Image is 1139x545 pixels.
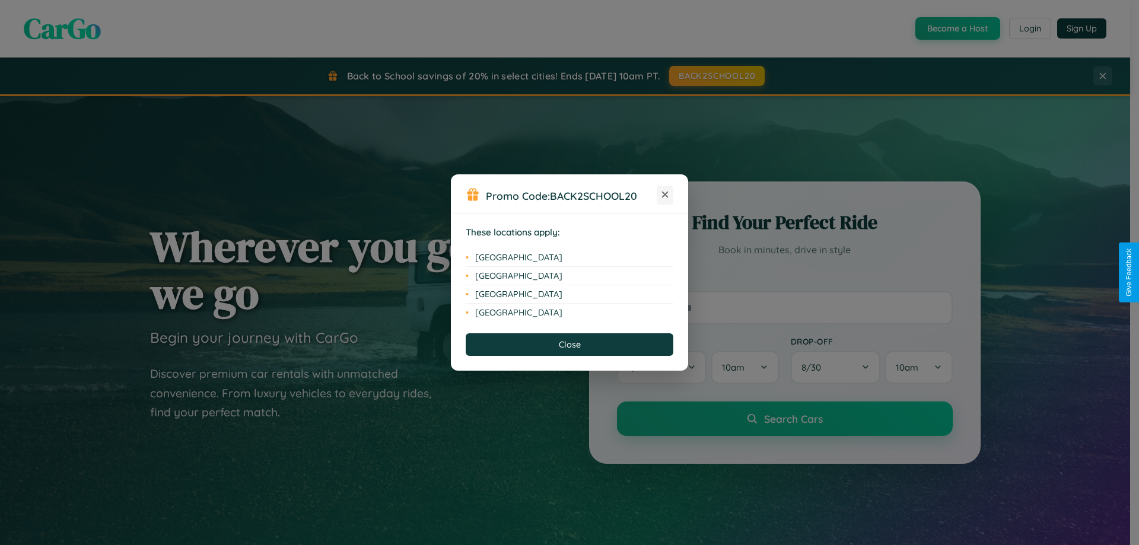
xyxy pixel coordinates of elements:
li: [GEOGRAPHIC_DATA] [466,267,673,285]
b: BACK2SCHOOL20 [550,189,637,202]
li: [GEOGRAPHIC_DATA] [466,285,673,304]
li: [GEOGRAPHIC_DATA] [466,304,673,321]
h3: Promo Code: [486,189,657,202]
div: Give Feedback [1125,248,1133,297]
li: [GEOGRAPHIC_DATA] [466,248,673,267]
button: Close [466,333,673,356]
strong: These locations apply: [466,227,560,238]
